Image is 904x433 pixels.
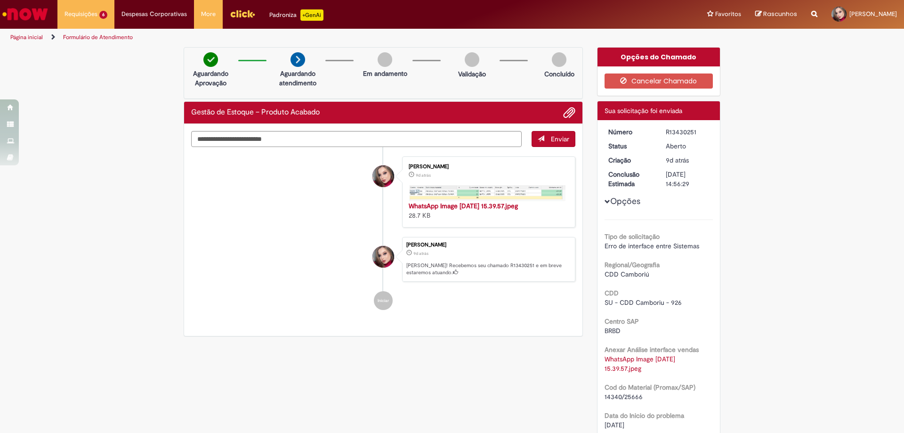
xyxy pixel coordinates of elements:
div: Padroniza [269,9,323,21]
div: [DATE] 14:56:29 [666,170,710,188]
textarea: Digite sua mensagem aqui... [191,131,522,147]
span: Erro de interface entre Sistemas [605,242,699,250]
span: More [201,9,216,19]
a: Página inicial [10,33,43,41]
div: R13430251 [666,127,710,137]
span: 14340/25666 [605,392,643,401]
span: 9d atrás [413,251,428,256]
p: Aguardando atendimento [275,69,321,88]
button: Adicionar anexos [563,106,575,119]
span: BRBD [605,327,621,335]
dt: Conclusão Estimada [601,170,659,188]
a: Formulário de Atendimento [63,33,133,41]
a: Download de WhatsApp Image 2025-08-19 at 15.39.57.jpeg [605,355,677,373]
span: CDD Camboriú [605,270,649,278]
dt: Criação [601,155,659,165]
a: Rascunhos [755,10,797,19]
span: [PERSON_NAME] [849,10,897,18]
p: Concluído [544,69,574,79]
div: Opções do Chamado [597,48,720,66]
span: SU - CDD Camboriu - 926 [605,298,682,307]
span: 9d atrás [416,172,431,178]
a: WhatsApp Image [DATE] 15.39.57.jpeg [409,202,518,210]
button: Cancelar Chamado [605,74,713,89]
img: check-circle-green.png [203,52,218,67]
p: +GenAi [300,9,323,21]
time: 19/08/2025 17:50:45 [416,172,431,178]
div: 28.7 KB [409,201,565,220]
ul: Histórico de tíquete [191,147,575,319]
p: [PERSON_NAME]! Recebemos seu chamado R13430251 e em breve estaremos atuando. [406,262,570,277]
span: 9d atrás [666,156,689,164]
div: [PERSON_NAME] [409,164,565,170]
dt: Número [601,127,659,137]
time: 19/08/2025 17:56:26 [413,251,428,256]
div: Luiza Dos Santos Dexheimer [372,165,394,187]
b: Cod do Material (Promax/SAP) [605,383,695,392]
span: Requisições [65,9,97,19]
b: Data do Inicio do problema [605,411,684,420]
p: Validação [458,69,486,79]
b: Regional/Geografia [605,261,660,269]
dt: Status [601,141,659,151]
span: Despesas Corporativas [121,9,187,19]
b: CDD [605,289,619,297]
p: Em andamento [363,69,407,78]
b: Anexar Análise interface vendas [605,345,699,354]
img: img-circle-grey.png [465,52,479,67]
div: 19/08/2025 17:56:26 [666,155,710,165]
img: arrow-next.png [291,52,305,67]
span: Favoritos [715,9,741,19]
h2: Gestão de Estoque – Produto Acabado Histórico de tíquete [191,108,320,117]
span: Rascunhos [763,9,797,18]
li: Luiza Dos Santos Dexheimer [191,237,575,282]
time: 19/08/2025 17:56:26 [666,156,689,164]
span: [DATE] [605,421,624,429]
img: img-circle-grey.png [552,52,566,67]
span: Sua solicitação foi enviada [605,106,682,115]
img: click_logo_yellow_360x200.png [230,7,255,21]
div: Luiza Dos Santos Dexheimer [372,246,394,268]
div: Aberto [666,141,710,151]
button: Enviar [532,131,575,147]
b: Tipo de solicitação [605,232,660,241]
img: ServiceNow [1,5,49,24]
div: [PERSON_NAME] [406,242,570,248]
p: Aguardando Aprovação [188,69,234,88]
span: Enviar [551,135,569,143]
ul: Trilhas de página [7,29,596,46]
span: 6 [99,11,107,19]
img: img-circle-grey.png [378,52,392,67]
b: Centro SAP [605,317,639,326]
